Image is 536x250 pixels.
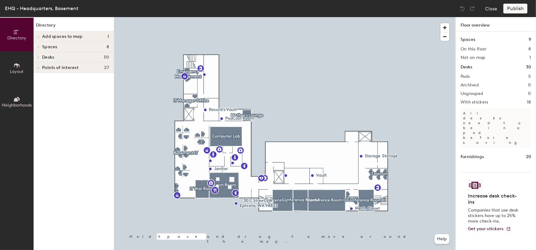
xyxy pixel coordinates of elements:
[7,35,26,41] span: Directory
[469,5,475,12] img: Redo
[528,83,531,88] h2: 0
[461,91,483,96] h2: Ungrouped
[468,180,482,190] img: Sticker logo
[530,55,531,60] h2: 1
[5,5,78,12] div: EHQ - Headquarters, Basement
[461,83,479,88] h2: Archived
[468,226,504,231] span: Get your stickers
[529,36,531,43] h1: 9
[528,91,531,96] h2: 0
[485,4,497,13] button: Close
[468,226,511,232] a: Get your stickers
[526,64,531,71] h1: 30
[461,100,488,105] h2: With stickers
[529,74,531,79] h2: 5
[42,34,83,39] span: Add spaces to map
[435,234,449,244] button: Help
[42,55,54,60] span: Desks
[461,47,487,52] h2: On this floor
[459,5,465,12] img: Undo
[107,45,109,49] span: 8
[461,74,470,79] h2: Pods
[10,69,24,74] span: Layout
[42,45,57,49] span: Spaces
[104,65,109,70] span: 27
[42,65,78,70] span: Points of interest
[461,64,472,71] h1: Desks
[468,193,520,205] h4: Increase desk check-ins
[103,55,109,60] span: 30
[461,154,484,160] h1: Furnishings
[107,34,109,39] span: 1
[461,55,485,60] h2: Not on map
[2,103,32,108] span: Neighborhoods
[461,36,475,43] h1: Spaces
[461,108,531,147] p: All desks need to be in a pod before saving
[527,100,531,105] h2: 18
[468,208,520,224] p: Companies that use desk stickers have up to 25% more check-ins.
[526,154,531,160] h1: 20
[456,17,536,31] h1: Floor overview
[529,47,531,52] h2: 8
[34,22,114,31] h1: Directory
